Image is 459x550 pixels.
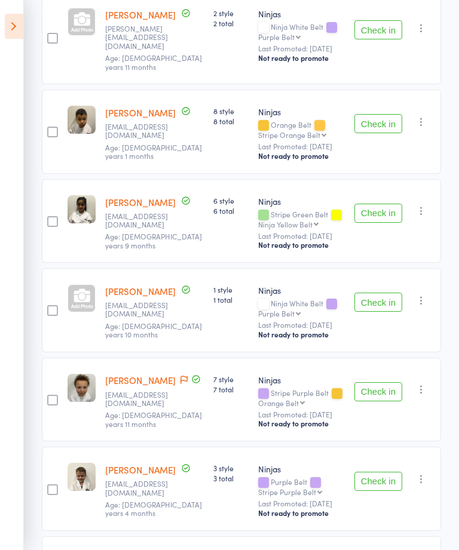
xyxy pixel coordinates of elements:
span: 2 style [213,8,249,18]
small: Last Promoted: [DATE] [258,44,345,53]
div: Not ready to promote [258,53,345,63]
span: Age: [DEMOGRAPHIC_DATA] years 10 months [105,321,202,339]
small: Last Promoted: [DATE] [258,410,345,419]
small: kumarsec86@gmail.com [105,122,183,140]
div: Purple Belt [258,33,295,41]
small: shaunmazzocchetti@hotmail.com [105,480,183,497]
div: Ninjas [258,195,345,207]
div: Ninjas [258,8,345,20]
div: Stripe Purple Belt [258,389,345,407]
span: 2 total [213,18,249,28]
button: Check in [354,382,402,401]
div: Not ready to promote [258,330,345,339]
img: image1728625480.png [68,374,96,402]
button: Check in [354,472,402,491]
span: 3 style [213,463,249,473]
div: Purple Belt [258,478,345,496]
span: Age: [DEMOGRAPHIC_DATA] years 4 months [105,499,202,518]
button: Check in [354,204,402,223]
button: Check in [354,20,402,39]
small: belinda-cicero@hotmail.com [105,24,183,50]
img: image1697236083.png [68,195,96,223]
small: Last Promoted: [DATE] [258,321,345,329]
div: Ninja Yellow Belt [258,220,313,228]
button: Check in [354,114,402,133]
span: 7 total [213,384,249,394]
div: Ninjas [258,463,345,475]
small: deepakleal1@gmail.com [105,212,183,229]
img: image1721284436.png [68,106,96,134]
span: Age: [DEMOGRAPHIC_DATA] years 9 months [105,231,202,250]
a: [PERSON_NAME] [105,374,176,386]
div: Ninja White Belt [258,23,345,41]
small: mlimenidis@gmail.com [105,301,183,318]
small: Sarahlouiselolis@gmail.com [105,391,183,408]
span: Age: [DEMOGRAPHIC_DATA] years 1 months [105,142,202,161]
div: Orange Belt [258,121,345,139]
span: 1 total [213,294,249,305]
div: Not ready to promote [258,151,345,161]
span: 6 style [213,195,249,205]
div: Stripe Purple Belt [258,488,316,496]
small: Last Promoted: [DATE] [258,232,345,240]
a: [PERSON_NAME] [105,285,176,297]
div: Ninjas [258,374,345,386]
div: Purple Belt [258,309,295,317]
div: Stripe Green Belt [258,210,345,228]
span: 1 style [213,284,249,294]
div: Not ready to promote [258,508,345,518]
div: Not ready to promote [258,240,345,250]
span: 7 style [213,374,249,384]
a: [PERSON_NAME] [105,463,176,476]
img: image1748043129.png [68,463,96,491]
a: [PERSON_NAME] [105,196,176,208]
button: Check in [354,293,402,312]
div: Not ready to promote [258,419,345,428]
small: Last Promoted: [DATE] [258,142,345,150]
span: Age: [DEMOGRAPHIC_DATA] years 11 months [105,410,202,428]
span: 8 style [213,106,249,116]
div: Ninja White Belt [258,299,345,317]
span: Age: [DEMOGRAPHIC_DATA] years 11 months [105,53,202,71]
a: [PERSON_NAME] [105,106,176,119]
div: Ninjas [258,106,345,118]
a: [PERSON_NAME] [105,8,176,21]
small: Last Promoted: [DATE] [258,499,345,508]
div: Ninjas [258,284,345,296]
div: Stripe Orange Belt [258,131,320,139]
span: 3 total [213,473,249,483]
span: 6 total [213,205,249,216]
div: Orange Belt [258,399,299,407]
span: 8 total [213,116,249,126]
